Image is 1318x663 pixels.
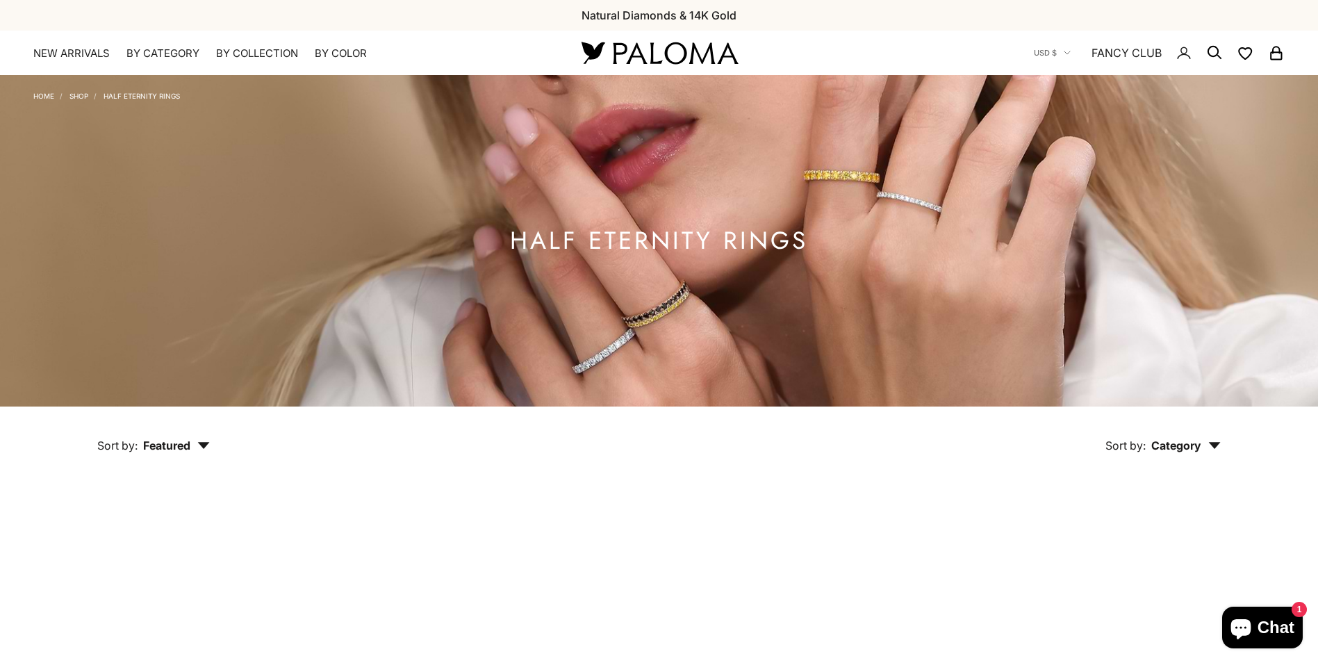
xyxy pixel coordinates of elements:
[65,407,242,465] button: Sort by: Featured
[1105,439,1146,452] span: Sort by:
[1034,31,1285,75] nav: Secondary navigation
[126,47,199,60] summary: By Category
[33,92,54,100] a: Home
[104,92,180,100] a: Half Eternity Rings
[33,89,180,100] nav: Breadcrumb
[216,47,298,60] summary: By Collection
[143,439,210,452] span: Featured
[1092,44,1162,62] a: FANCY CLUB
[510,232,808,249] h1: Half Eternity Rings
[33,47,548,60] nav: Primary navigation
[1151,439,1221,452] span: Category
[97,439,138,452] span: Sort by:
[1073,407,1253,465] button: Sort by: Category
[1034,47,1057,59] span: USD $
[315,47,367,60] summary: By Color
[1034,47,1071,59] button: USD $
[33,47,110,60] a: NEW ARRIVALS
[1218,607,1307,652] inbox-online-store-chat: Shopify online store chat
[69,92,88,100] a: Shop
[582,6,736,24] p: Natural Diamonds & 14K Gold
